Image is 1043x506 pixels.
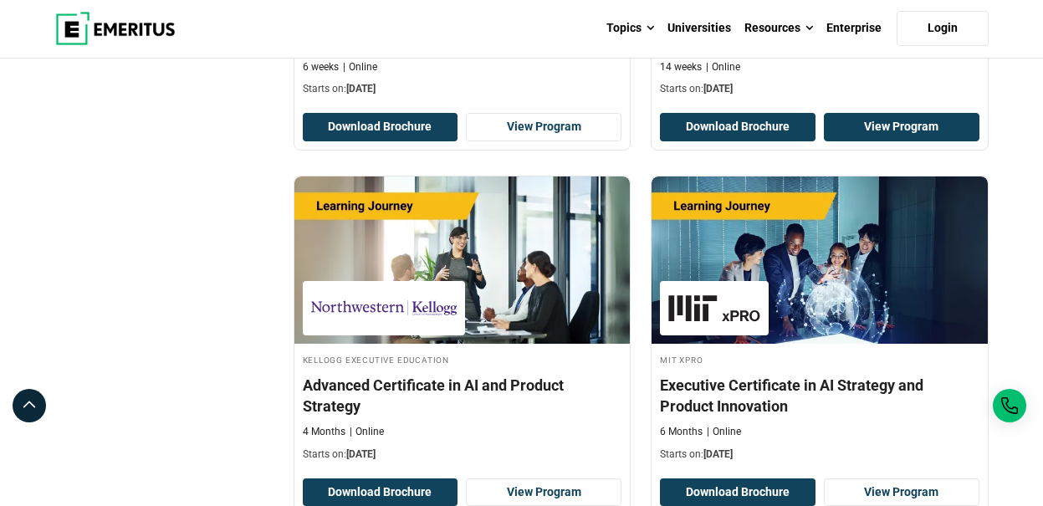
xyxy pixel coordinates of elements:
[303,113,458,141] button: Download Brochure
[652,176,988,470] a: AI and Machine Learning Course by MIT xPRO - August 28, 2025 MIT xPRO MIT xPRO Executive Certific...
[706,60,740,74] p: Online
[707,425,741,439] p: Online
[466,113,621,141] a: View Program
[303,375,622,417] h4: Advanced Certificate in AI and Product Strategy
[668,289,760,327] img: MIT xPRO
[652,176,988,344] img: Executive Certificate in AI Strategy and Product Innovation | Online AI and Machine Learning Course
[703,448,733,460] span: [DATE]
[303,447,622,462] p: Starts on:
[303,60,339,74] p: 6 weeks
[660,375,979,417] h4: Executive Certificate in AI Strategy and Product Innovation
[660,352,979,366] h4: MIT xPRO
[660,60,702,74] p: 14 weeks
[660,447,979,462] p: Starts on:
[703,83,733,95] span: [DATE]
[311,289,457,327] img: Kellogg Executive Education
[303,425,345,439] p: 4 Months
[303,352,622,366] h4: Kellogg Executive Education
[660,82,979,96] p: Starts on:
[660,425,703,439] p: 6 Months
[350,425,384,439] p: Online
[294,176,631,470] a: AI and Machine Learning Course by Kellogg Executive Education - September 4, 2025 Kellogg Executi...
[660,113,815,141] button: Download Brochure
[346,448,376,460] span: [DATE]
[897,11,989,46] a: Login
[343,60,377,74] p: Online
[824,113,979,141] a: View Program
[294,176,631,344] img: Advanced Certificate in AI and Product Strategy | Online AI and Machine Learning Course
[303,82,622,96] p: Starts on:
[346,83,376,95] span: [DATE]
